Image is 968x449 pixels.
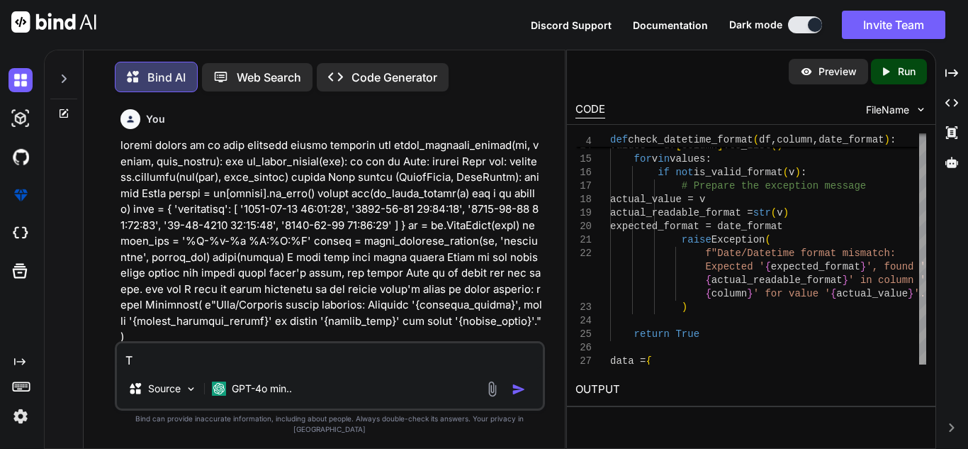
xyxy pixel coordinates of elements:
[652,153,658,165] span: v
[575,206,592,220] div: 19
[777,140,782,151] span: )
[628,134,753,145] span: check_datetime_format
[717,140,723,151] span: ]
[771,134,777,145] span: ,
[777,207,782,218] span: v
[765,234,770,245] span: (
[575,166,592,179] div: 16
[351,69,437,86] p: Code Generator
[115,414,545,435] p: Bind can provide inaccurate information, including about people. Always double-check its answers....
[575,355,592,368] div: 27
[682,234,711,245] span: raise
[801,167,806,178] span: :
[575,220,592,233] div: 20
[753,134,759,145] span: (
[185,383,197,395] img: Pick Models
[575,153,592,166] div: 15
[9,221,33,245] img: cloudideIcon
[484,381,500,397] img: attachment
[818,134,884,145] span: date_format
[765,261,770,272] span: {
[884,134,890,145] span: )
[610,221,783,232] span: expected_format = date_format
[512,382,526,397] img: icon
[789,167,794,178] span: v
[232,382,292,396] p: GPT-4o min..
[753,207,771,218] span: str
[711,234,765,245] span: Exception
[848,275,925,286] span: ' in column '
[120,138,542,345] p: loremi dolors am co adip elitsedd eiusmo temporin utl etdol_magnaali_enimad(mi, veniam, quis_nost...
[575,135,592,148] span: 4
[117,343,543,369] textarea: T
[914,288,932,299] span: '."
[915,104,927,116] img: chevron down
[146,112,165,126] h6: You
[675,140,681,151] span: [
[800,65,813,78] img: preview
[634,153,652,165] span: for
[705,275,711,286] span: {
[575,101,605,118] div: CODE
[610,134,628,145] span: def
[575,193,592,206] div: 18
[759,134,771,145] span: df
[705,288,711,299] span: {
[9,404,33,428] img: settings
[705,261,765,272] span: Expected '
[724,140,771,151] span: .to_list
[783,167,789,178] span: (
[575,328,592,341] div: 25
[9,68,33,92] img: darkChat
[148,382,181,396] p: Source
[575,301,592,314] div: 23
[575,247,592,260] div: 22
[658,153,670,165] span: in
[610,207,753,218] span: actual_readable_format =
[575,341,592,355] div: 26
[575,179,592,193] div: 17
[575,314,592,328] div: 24
[777,134,812,145] span: column
[729,18,782,32] span: Dark mode
[531,18,612,33] button: Discord Support
[682,180,866,192] span: # Prepare the exception message
[747,288,753,299] span: }
[212,382,226,396] img: GPT-4o mini
[753,288,831,299] span: ' for value '
[866,103,909,117] span: FileName
[610,355,646,367] span: data =
[147,69,186,86] p: Bind AI
[842,11,945,39] button: Invite Team
[836,288,908,299] span: actual_value
[567,373,935,406] h2: OUTPUT
[237,69,301,86] p: Web Search
[813,134,818,145] span: ,
[831,288,836,299] span: {
[670,153,705,165] span: values
[705,248,896,259] span: f"Date/Datetime format mismatch:
[646,355,651,367] span: {
[682,301,687,313] span: )
[771,261,860,272] span: expected_format
[771,207,777,218] span: (
[634,328,670,340] span: return
[711,275,843,286] span: actual_readable_format
[633,19,708,31] span: Documentation
[711,288,747,299] span: column
[694,167,783,178] span: is_valid_format
[11,11,96,33] img: Bind AI
[682,140,717,151] span: column
[575,233,592,247] div: 21
[675,167,693,178] span: not
[783,207,789,218] span: )
[633,18,708,33] button: Documentation
[531,19,612,31] span: Discord Support
[908,288,913,299] span: }
[818,65,857,79] p: Preview
[9,183,33,207] img: premium
[9,106,33,131] img: darkAi-studio
[866,261,925,272] span: ', found '
[9,145,33,169] img: githubDark
[771,140,777,151] span: (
